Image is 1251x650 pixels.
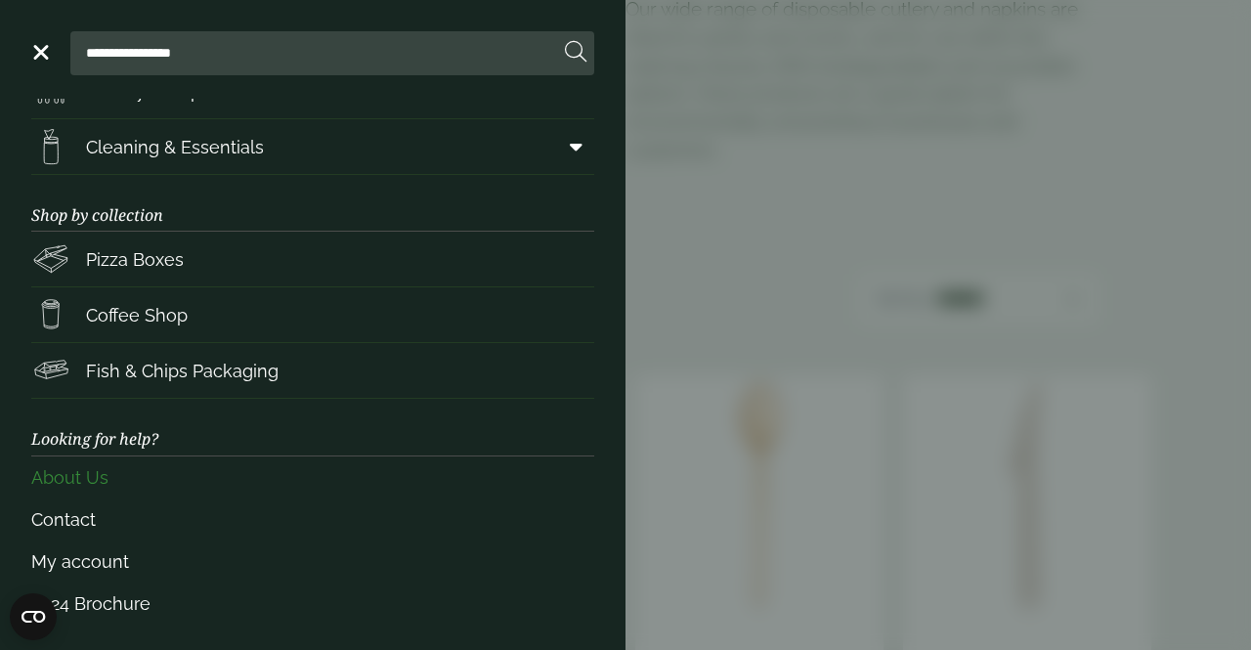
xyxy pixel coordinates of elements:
img: FishNchip_box.svg [31,351,70,390]
a: About Us [31,456,594,498]
a: Cleaning & Essentials [31,119,594,174]
a: Fish & Chips Packaging [31,343,594,398]
button: Open CMP widget [10,593,57,640]
img: open-wipe.svg [31,127,70,166]
a: Contact [31,498,594,541]
span: Fish & Chips Packaging [86,358,279,384]
a: 2024 Brochure [31,583,594,625]
span: Coffee Shop [86,302,188,328]
span: Pizza Boxes [86,246,184,273]
img: Pizza_boxes.svg [31,239,70,279]
a: Coffee Shop [31,287,594,342]
h3: Shop by collection [31,175,594,232]
h3: Looking for help? [31,399,594,455]
img: HotDrink_paperCup.svg [31,295,70,334]
a: Pizza Boxes [31,232,594,286]
span: Cleaning & Essentials [86,134,264,160]
a: My account [31,541,594,583]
